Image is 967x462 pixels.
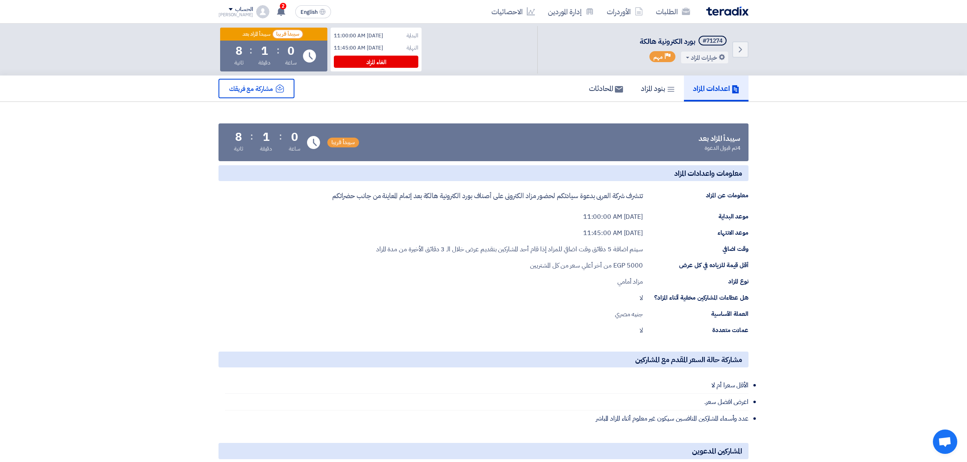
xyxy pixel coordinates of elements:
span: سيبدأ قريبا [272,29,303,39]
li: اعرض افضل سعر. [225,394,749,410]
div: ساعة [289,145,301,153]
div: 4 [699,144,740,152]
div: سيبدأ المزاد بعد [242,31,270,38]
span: 2 [280,3,286,9]
div: الغاء المزاد [334,56,418,68]
a: اعدادات المزاد [684,76,749,101]
a: الاحصائيات [485,2,541,21]
div: [DATE] 11:45:00 AM [583,228,643,238]
div: موعد البداية [643,212,749,221]
div: 1 [263,132,270,143]
div: العملة الأساسية [643,309,749,319]
div: أقل قيمة للزياده في كل عرض [643,261,749,270]
div: [DATE] 11:00:00 AM [583,212,643,222]
div: ثانية [234,145,243,153]
div: دقيقة [258,58,271,67]
h5: مشاركة حالة السعر المقدم مع المشاركين [218,352,749,367]
a: إدارة الموردين [541,2,600,21]
div: : [279,129,282,144]
div: #71274 [703,38,723,44]
div: [PERSON_NAME] [218,13,253,17]
span: بورد الكترونية هالكة [640,36,695,47]
button: English [295,5,331,18]
div: 0 [288,45,294,57]
a: بنود المزاد [632,76,684,101]
span: مهم [653,53,663,61]
div: عملات متعددة [643,326,749,335]
div: لا [640,293,643,303]
div: هل عطاءات المشاركين مخفية أثناء المزاد؟ [643,293,749,302]
h5: المشاركين المدعوين [218,443,749,459]
div: مزاد أمامي [617,277,643,287]
div: لا [640,326,643,335]
span: من أخر أعلي سعر من كل المشتريين [530,261,612,270]
h5: بورد الكترونية هالكة [640,36,728,47]
div: معلومات عن المزاد [643,191,749,200]
div: 0 [291,132,298,143]
div: سيبدأ المزاد بعد [699,133,740,144]
a: المحادثات [580,76,632,101]
div: وقت اضافي [643,244,749,254]
li: عدد وأسماء المشاركين المنافسين سيكون غير معلوم أثناء المزاد المباشر [225,410,749,427]
div: جنيه مصري [615,309,643,319]
div: ساعة [285,58,297,67]
li: الأقل سعرا أم لا [225,377,749,394]
img: profile_test.png [256,5,269,18]
div: البداية [407,32,418,40]
div: 1 [261,45,268,57]
span: تم قبول الدعوة [705,144,737,152]
h5: اعدادات المزاد [693,84,740,93]
div: 8 [236,45,242,57]
button: خيارات المزاد [681,52,728,63]
div: موعد الانتهاء [643,228,749,237]
h5: بنود المزاد [641,84,675,93]
p: تتشرف شركة العربى بدعوة سيادتكم لحضور مزاد الكترونى على أصناف بورد الكترونية هالكة بعد إتمام المع... [332,191,643,201]
a: الأوردرات [600,2,649,21]
div: Open chat [933,430,957,454]
div: [DATE] 11:00:00 AM [334,32,383,40]
h5: معلومات واعدادات المزاد [218,165,749,181]
div: الحساب [235,6,253,13]
div: : [277,43,279,58]
div: : [250,129,253,144]
div: دقيقة [260,145,273,153]
span: EGP [613,261,625,270]
div: نوع المزاد [643,277,749,286]
h5: المحادثات [589,84,623,93]
span: 5000 [627,261,643,270]
div: سيتم اضافة 5 دقائق وقت اضافي للمزاد إذا قام أحد المشاركين بتقديم عرض خلال الـ 3 دقائق الأخيرة من ... [376,244,643,254]
div: النهاية [407,44,418,52]
div: : [249,43,252,58]
div: ثانية [234,58,244,67]
img: Teradix logo [706,6,749,16]
span: سيبدأ قريبا [327,138,359,147]
span: English [301,9,318,15]
a: الطلبات [649,2,697,21]
span: مشاركة مع فريقك [229,84,273,94]
div: [DATE] 11:45:00 AM [334,44,383,52]
div: 8 [235,132,242,143]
